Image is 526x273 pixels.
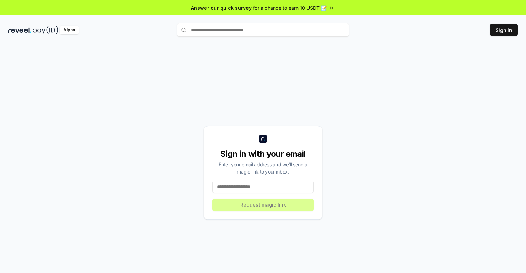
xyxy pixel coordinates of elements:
[8,26,31,34] img: reveel_dark
[212,148,314,159] div: Sign in with your email
[259,135,267,143] img: logo_small
[253,4,327,11] span: for a chance to earn 10 USDT 📝
[191,4,252,11] span: Answer our quick survey
[490,24,518,36] button: Sign In
[33,26,58,34] img: pay_id
[212,161,314,175] div: Enter your email address and we’ll send a magic link to your inbox.
[60,26,79,34] div: Alpha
